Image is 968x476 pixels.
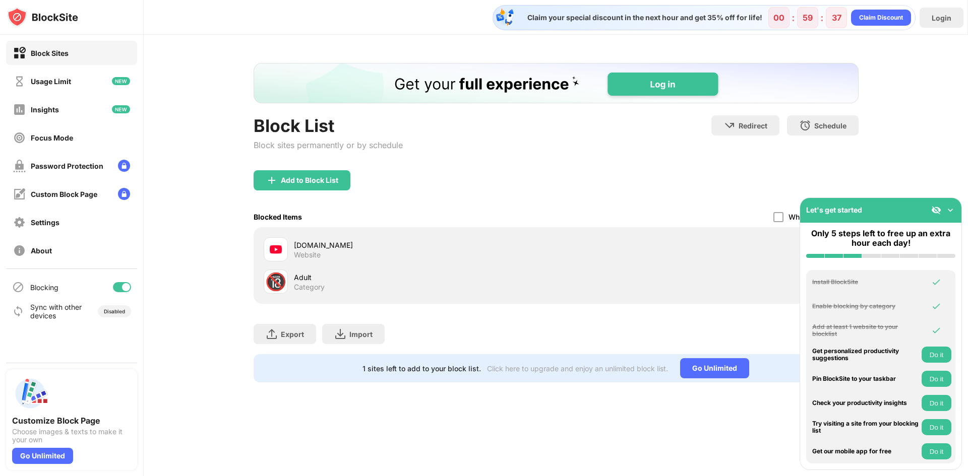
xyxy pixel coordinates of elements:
div: Block sites permanently or by schedule [254,140,403,150]
div: : [790,10,797,26]
div: Adult [294,272,556,283]
div: Only 5 steps left to free up an extra hour each day! [806,229,955,248]
img: about-off.svg [13,244,26,257]
div: 59 [803,13,813,23]
div: Blocked Items [254,213,302,221]
img: time-usage-off.svg [13,75,26,88]
img: block-on.svg [13,47,26,59]
div: Get personalized productivity suggestions [812,348,919,362]
div: Choose images & texts to make it your own [12,428,131,444]
div: Block List [254,115,403,136]
div: Usage Limit [31,77,71,86]
div: Import [349,330,373,338]
button: Do it [922,371,951,387]
img: focus-off.svg [13,131,26,144]
img: lock-menu.svg [118,160,130,172]
div: Block Sites [31,49,69,57]
div: Get our mobile app for free [812,448,919,455]
img: sync-icon.svg [12,305,24,317]
img: omni-setup-toggle.svg [945,205,955,215]
img: omni-check.svg [931,301,941,311]
div: : [818,10,826,26]
div: Focus Mode [31,133,73,142]
div: Claim Discount [859,13,903,23]
div: Check your productivity insights [812,399,919,406]
img: settings-off.svg [13,216,26,229]
img: specialOfferDiscount.svg [495,8,515,28]
div: Let's get started [806,206,862,214]
iframe: Banner [254,63,859,103]
div: Whitelist mode [789,213,839,221]
div: Sync with other devices [30,303,82,320]
div: 1 sites left to add to your block list. [362,364,481,373]
div: Enable blocking by category [812,303,919,310]
div: Disabled [104,308,125,314]
img: new-icon.svg [112,105,130,113]
img: password-protection-off.svg [13,160,26,172]
div: Password Protection [31,162,103,170]
div: 37 [832,13,841,23]
div: Blocking [30,283,58,292]
div: [DOMAIN_NAME] [294,240,556,250]
div: Category [294,283,325,292]
img: insights-off.svg [13,103,26,116]
button: Do it [922,347,951,363]
img: new-icon.svg [112,77,130,85]
img: omni-check.svg [931,277,941,287]
div: Go Unlimited [12,448,73,464]
div: Custom Block Page [31,190,97,198]
img: lock-menu.svg [118,188,130,200]
button: Do it [922,419,951,435]
img: blocking-icon.svg [12,281,24,293]
div: Install BlockSite [812,279,919,286]
div: Website [294,250,321,259]
div: 00 [773,13,784,23]
div: About [31,246,52,255]
img: push-custom-page.svg [12,375,48,412]
div: Export [281,330,304,338]
img: favicons [270,243,282,255]
div: Go Unlimited [680,358,749,378]
img: customize-block-page-off.svg [13,188,26,200]
div: Redirect [739,121,767,130]
div: Add at least 1 website to your blocklist [812,323,919,338]
div: Login [932,14,951,22]
div: 🔞 [265,271,286,292]
button: Do it [922,443,951,459]
div: Customize Block Page [12,416,131,426]
button: Do it [922,395,951,411]
div: Try visiting a site from your blocking list [812,420,919,435]
div: Claim your special discount in the next hour and get 35% off for life! [521,13,762,22]
img: logo-blocksite.svg [7,7,78,27]
div: Insights [31,105,59,114]
div: Settings [31,218,59,227]
div: Click here to upgrade and enjoy an unlimited block list. [487,364,668,373]
img: omni-check.svg [931,325,941,335]
img: eye-not-visible.svg [931,205,941,215]
div: Add to Block List [281,176,338,184]
div: Schedule [814,121,846,130]
div: Pin BlockSite to your taskbar [812,375,919,382]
